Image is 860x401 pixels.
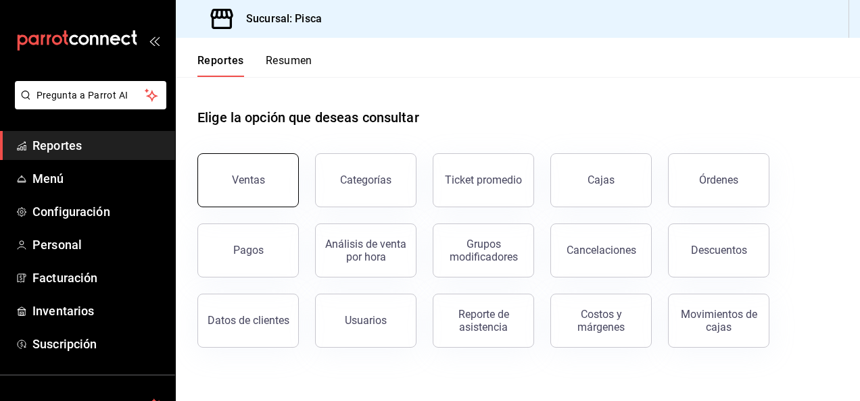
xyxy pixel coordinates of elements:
h1: Elige la opción que deseas consultar [197,107,419,128]
button: Reporte de asistencia [433,294,534,348]
div: Grupos modificadores [441,238,525,263]
div: Reporte de asistencia [441,308,525,333]
button: Categorías [315,153,416,207]
div: navigation tabs [197,54,312,77]
div: Cancelaciones [567,244,636,257]
span: Inventarios [32,302,164,320]
div: Categorías [340,173,391,186]
button: Pregunta a Parrot AI [15,81,166,109]
div: Cajas [588,173,615,186]
button: open_drawer_menu [149,35,160,46]
button: Ventas [197,153,299,207]
div: Costos y márgenes [559,308,643,333]
button: Cajas [550,153,652,207]
button: Resumen [266,54,312,77]
button: Movimientos de cajas [668,294,769,348]
div: Ventas [232,173,265,186]
button: Reportes [197,54,244,77]
div: Análisis de venta por hora [324,238,408,263]
button: Datos de clientes [197,294,299,348]
div: Pagos [233,244,264,257]
span: Facturación [32,269,164,287]
button: Análisis de venta por hora [315,223,416,277]
button: Pagos [197,223,299,277]
button: Descuentos [668,223,769,277]
span: Suscripción [32,335,164,353]
button: Ticket promedio [433,153,534,207]
div: Movimientos de cajas [677,308,761,333]
span: Personal [32,236,164,254]
div: Ticket promedio [445,173,522,186]
button: Usuarios [315,294,416,348]
div: Datos de clientes [208,314,289,327]
span: Menú [32,169,164,188]
button: Cancelaciones [550,223,652,277]
button: Órdenes [668,153,769,207]
span: Reportes [32,136,164,155]
div: Descuentos [691,244,747,257]
h3: Sucursal: Pisca [235,11,322,27]
button: Costos y márgenes [550,294,652,348]
div: Usuarios [345,314,387,327]
span: Configuración [32,203,164,221]
button: Grupos modificadores [433,223,534,277]
a: Pregunta a Parrot AI [9,98,166,112]
span: Pregunta a Parrot AI [37,88,145,103]
div: Órdenes [699,173,738,186]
